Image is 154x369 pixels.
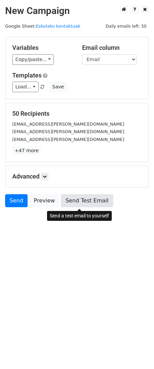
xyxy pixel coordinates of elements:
h5: 50 Recipients [12,110,142,117]
h5: Variables [12,44,72,52]
a: Daily emails left: 50 [103,24,149,29]
small: [EMAIL_ADDRESS][PERSON_NAME][DOMAIN_NAME] [12,122,124,127]
a: Copy/paste... [12,54,54,65]
a: Templates [12,72,42,79]
h5: Advanced [12,173,142,180]
button: Save [49,82,67,92]
small: Google Sheet: [5,24,80,29]
a: Send Test Email [61,194,113,207]
h5: Email column [82,44,142,52]
span: Daily emails left: 50 [103,23,149,30]
small: [EMAIL_ADDRESS][PERSON_NAME][DOMAIN_NAME] [12,129,124,134]
div: Send a test email to yourself [47,211,112,221]
a: Preview [29,194,59,207]
small: [EMAIL_ADDRESS][PERSON_NAME][DOMAIN_NAME] [12,137,124,142]
h2: New Campaign [5,5,149,17]
a: Send [5,194,28,207]
a: Load... [12,82,38,92]
a: +47 more [12,146,41,155]
iframe: Chat Widget [120,336,154,369]
div: Widget de chat [120,336,154,369]
a: Eskolako kontaktuak [36,24,80,29]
